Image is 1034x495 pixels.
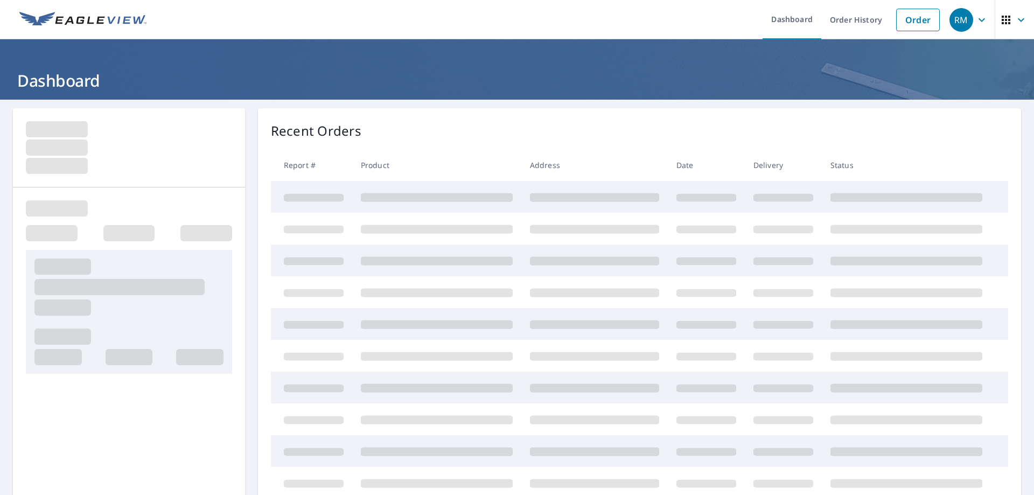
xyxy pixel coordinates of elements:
th: Report # [271,149,352,181]
p: Recent Orders [271,121,361,141]
a: Order [896,9,940,31]
h1: Dashboard [13,69,1021,92]
th: Product [352,149,521,181]
th: Status [822,149,991,181]
div: RM [949,8,973,32]
img: EV Logo [19,12,146,28]
th: Delivery [745,149,822,181]
th: Address [521,149,668,181]
th: Date [668,149,745,181]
